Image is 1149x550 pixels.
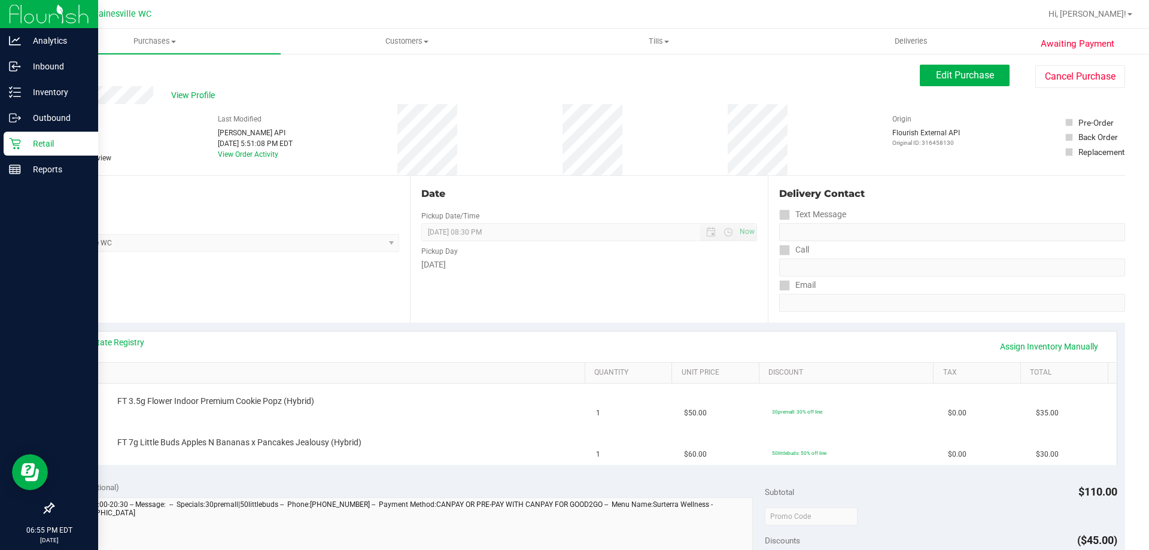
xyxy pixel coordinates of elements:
[779,241,809,259] label: Call
[21,34,93,48] p: Analytics
[765,508,858,525] input: Promo Code
[596,408,600,419] span: 1
[596,449,600,460] span: 1
[9,86,21,98] inline-svg: Inventory
[5,525,93,536] p: 06:55 PM EDT
[684,449,707,460] span: $60.00
[218,127,293,138] div: [PERSON_NAME] API
[992,336,1106,357] a: Assign Inventory Manually
[892,114,911,124] label: Origin
[1036,449,1059,460] span: $30.00
[779,206,846,223] label: Text Message
[9,112,21,124] inline-svg: Outbound
[21,111,93,125] p: Outbound
[218,114,262,124] label: Last Modified
[948,408,966,419] span: $0.00
[421,246,458,257] label: Pickup Day
[9,138,21,150] inline-svg: Retail
[72,336,144,348] a: View State Registry
[533,36,784,47] span: Tills
[936,69,994,81] span: Edit Purchase
[682,368,755,378] a: Unit Price
[1030,368,1103,378] a: Total
[21,136,93,151] p: Retail
[29,36,281,47] span: Purchases
[281,36,532,47] span: Customers
[281,29,533,54] a: Customers
[533,29,785,54] a: Tills
[21,85,93,99] p: Inventory
[93,9,151,19] span: Gainesville WC
[948,449,966,460] span: $0.00
[785,29,1037,54] a: Deliveries
[779,223,1125,241] input: Format: (999) 999-9999
[421,211,479,221] label: Pickup Date/Time
[1078,485,1117,498] span: $110.00
[1041,37,1114,51] span: Awaiting Payment
[12,454,48,490] iframe: Resource center
[9,163,21,175] inline-svg: Reports
[1077,534,1117,546] span: ($45.00)
[117,437,361,448] span: FT 7g Little Buds Apples N Bananas x Pancakes Jealousy (Hybrid)
[171,89,219,102] span: View Profile
[9,35,21,47] inline-svg: Analytics
[1035,65,1125,88] button: Cancel Purchase
[772,409,822,415] span: 30premall: 30% off line
[684,408,707,419] span: $50.00
[421,259,756,271] div: [DATE]
[779,276,816,294] label: Email
[71,368,580,378] a: SKU
[218,138,293,149] div: [DATE] 5:51:08 PM EDT
[5,536,93,545] p: [DATE]
[779,259,1125,276] input: Format: (999) 999-9999
[21,162,93,177] p: Reports
[29,29,281,54] a: Purchases
[21,59,93,74] p: Inbound
[1078,131,1118,143] div: Back Order
[53,187,399,201] div: Location
[892,138,960,147] p: Original ID: 316458130
[117,396,314,407] span: FT 3.5g Flower Indoor Premium Cookie Popz (Hybrid)
[772,450,826,456] span: 50littlebuds: 50% off line
[9,60,21,72] inline-svg: Inbound
[594,368,667,378] a: Quantity
[218,150,278,159] a: View Order Activity
[1078,146,1124,158] div: Replacement
[920,65,1010,86] button: Edit Purchase
[765,487,794,497] span: Subtotal
[1078,117,1114,129] div: Pre-Order
[879,36,944,47] span: Deliveries
[943,368,1016,378] a: Tax
[1048,9,1126,19] span: Hi, [PERSON_NAME]!
[1036,408,1059,419] span: $35.00
[768,368,929,378] a: Discount
[421,187,756,201] div: Date
[779,187,1125,201] div: Delivery Contact
[892,127,960,147] div: Flourish External API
